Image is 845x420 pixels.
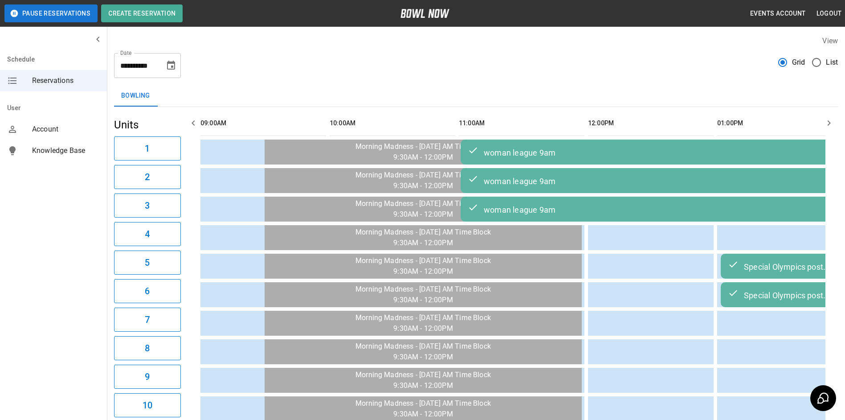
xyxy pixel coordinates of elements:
div: inventory tabs [114,85,838,107]
span: Grid [792,57,805,68]
button: 9 [114,365,181,389]
h6: 9 [145,370,150,384]
div: woman league 9am [468,175,840,186]
span: Account [32,124,100,135]
button: 10 [114,393,181,417]
h6: 10 [143,398,152,412]
button: 5 [114,251,181,275]
label: View [822,37,838,45]
button: Events Account [747,5,809,22]
div: Special Olympics post bowl [728,289,840,300]
span: Knowledge Base [32,145,100,156]
button: 6 [114,279,181,303]
div: Special Olympics post bowl [728,261,840,272]
button: Create Reservation [101,4,183,22]
button: Logout [813,5,845,22]
button: 7 [114,308,181,332]
div: woman league 9am [468,147,840,157]
img: logo [400,9,449,18]
h6: 7 [145,313,150,327]
h6: 8 [145,341,150,355]
button: Pause Reservations [4,4,98,22]
th: 10:00AM [330,111,455,136]
h6: 5 [145,255,150,270]
div: woman league 9am [468,204,840,214]
th: 12:00PM [588,111,714,136]
h6: 6 [145,284,150,298]
button: Choose date, selected date is Sep 26, 2025 [162,57,180,74]
th: 11:00AM [459,111,584,136]
span: List [826,57,838,68]
th: 09:00AM [200,111,326,136]
span: Reservations [32,75,100,86]
button: 8 [114,336,181,360]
